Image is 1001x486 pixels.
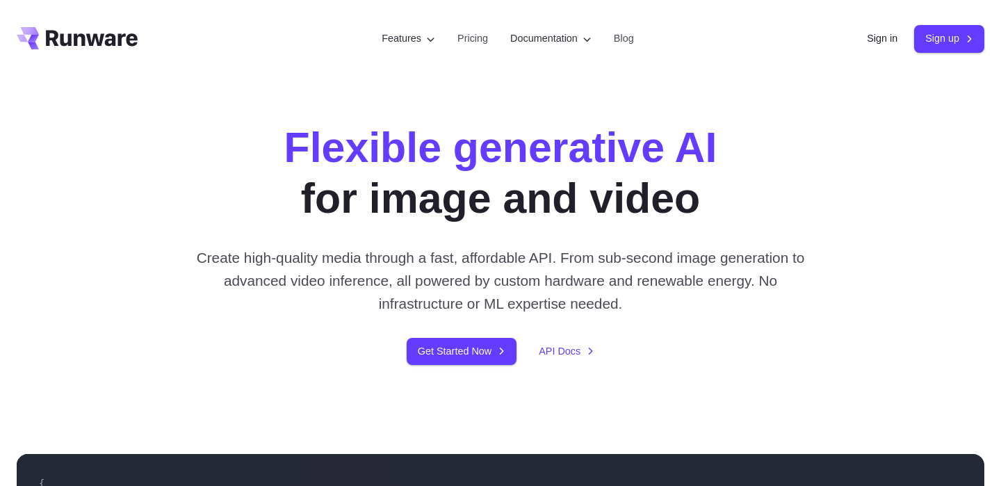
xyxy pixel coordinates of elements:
a: Sign up [914,25,984,52]
a: Sign in [867,31,897,47]
a: Get Started Now [407,338,516,365]
label: Features [382,31,435,47]
p: Create high-quality media through a fast, affordable API. From sub-second image generation to adv... [191,246,811,316]
a: Go to / [17,27,138,49]
h1: for image and video [284,122,717,224]
a: Pricing [457,31,488,47]
label: Documentation [510,31,592,47]
strong: Flexible generative AI [284,124,717,171]
a: API Docs [539,343,594,359]
a: Blog [614,31,634,47]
